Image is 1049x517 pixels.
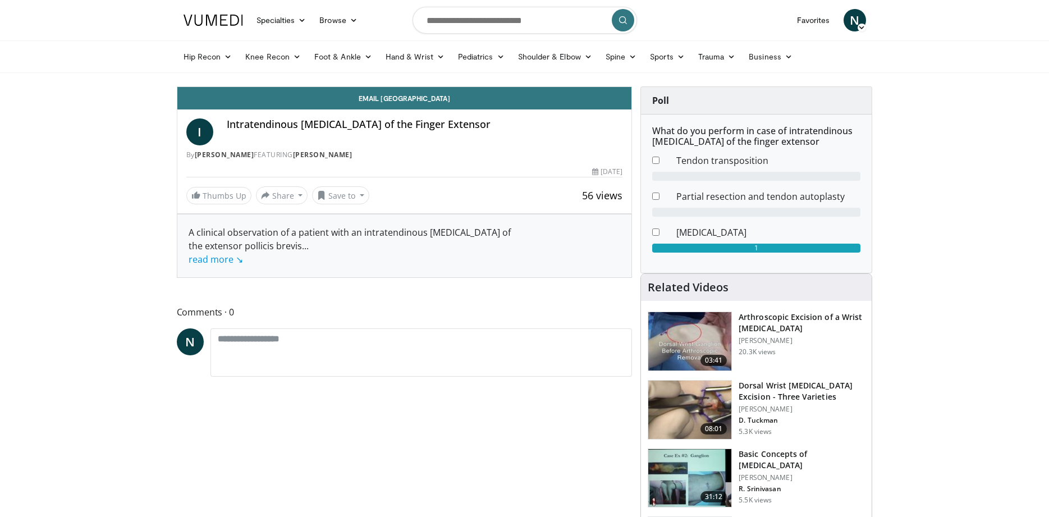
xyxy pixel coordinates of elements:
a: N [844,9,866,31]
a: 03:41 Arthroscopic Excision of a Wrist [MEDICAL_DATA] [PERSON_NAME] 20.3K views [648,312,865,371]
input: Search topics, interventions [413,7,637,34]
div: [DATE] [592,167,622,177]
div: 1 [652,244,860,253]
p: D. Tuckman [739,416,865,425]
p: 5.3K views [739,427,772,436]
a: Knee Recon [239,45,308,68]
a: I [186,118,213,145]
h4: Intratendinous [MEDICAL_DATA] of the Finger Extensor [227,118,623,131]
a: Browse [313,9,364,31]
button: Share [256,186,308,204]
a: Shoulder & Elbow [511,45,599,68]
a: Hip Recon [177,45,239,68]
img: fca016a0-5798-444f-960e-01c0017974b3.150x105_q85_crop-smart_upscale.jpg [648,449,731,507]
h3: Basic Concepts of [MEDICAL_DATA] [739,449,865,471]
dd: Partial resection and tendon autoplasty [668,190,869,203]
a: Spine [599,45,643,68]
dd: Tendon transposition [668,154,869,167]
a: Trauma [691,45,743,68]
a: Email [GEOGRAPHIC_DATA] [177,87,632,109]
a: Foot & Ankle [308,45,379,68]
h6: What do you perform in case of intratendinous [MEDICAL_DATA] of the finger extensor [652,126,860,147]
p: [PERSON_NAME] [739,473,865,482]
p: [PERSON_NAME] [739,405,865,414]
span: 08:01 [700,423,727,434]
div: By FEATURING [186,150,623,160]
dd: [MEDICAL_DATA] [668,226,869,239]
p: 20.3K views [739,347,776,356]
strong: Poll [652,94,669,107]
div: A clinical observation of a patient with an intratendinous [MEDICAL_DATA] of the extensor pollici... [189,226,621,266]
a: Hand & Wrist [379,45,451,68]
span: 31:12 [700,491,727,502]
span: Comments 0 [177,305,633,319]
a: Favorites [790,9,837,31]
h4: Related Videos [648,281,729,294]
button: Save to [312,186,369,204]
img: 9162_3.png.150x105_q85_crop-smart_upscale.jpg [648,312,731,370]
a: [PERSON_NAME] [195,150,254,159]
h3: Dorsal Wrist [MEDICAL_DATA] Excision - Three Varieties [739,380,865,402]
p: R. Srinivasan [739,484,865,493]
img: VuMedi Logo [184,15,243,26]
a: Specialties [250,9,313,31]
a: 31:12 Basic Concepts of [MEDICAL_DATA] [PERSON_NAME] R. Srinivasan 5.5K views [648,449,865,508]
p: 5.5K views [739,496,772,505]
a: read more ↘ [189,253,243,266]
img: 3eec0273-0413-4407-b8e6-f25e856381d3.150x105_q85_crop-smart_upscale.jpg [648,381,731,439]
a: 08:01 Dorsal Wrist [MEDICAL_DATA] Excision - Three Varieties [PERSON_NAME] D. Tuckman 5.3K views [648,380,865,440]
a: [PERSON_NAME] [293,150,352,159]
a: Thumbs Up [186,187,251,204]
h3: Arthroscopic Excision of a Wrist [MEDICAL_DATA] [739,312,865,334]
a: Sports [643,45,691,68]
span: 56 views [582,189,622,202]
a: Pediatrics [451,45,511,68]
p: [PERSON_NAME] [739,336,865,345]
a: Business [742,45,799,68]
span: 03:41 [700,355,727,366]
a: N [177,328,204,355]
